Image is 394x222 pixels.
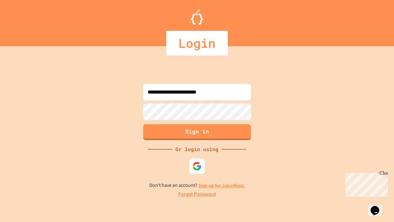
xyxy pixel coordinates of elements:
iframe: chat widget [368,197,388,216]
div: Chat with us now!Close [2,2,42,39]
a: Sign up for JuiceMind. [198,182,245,189]
div: Login [166,31,228,55]
iframe: chat widget [343,171,388,197]
a: Forgot Password [178,191,216,198]
img: google-icon.svg [192,162,202,171]
p: Don't have an account? [149,182,245,189]
div: Or login using [172,146,222,153]
button: Sign in [143,124,251,140]
img: Logo.svg [191,9,203,25]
